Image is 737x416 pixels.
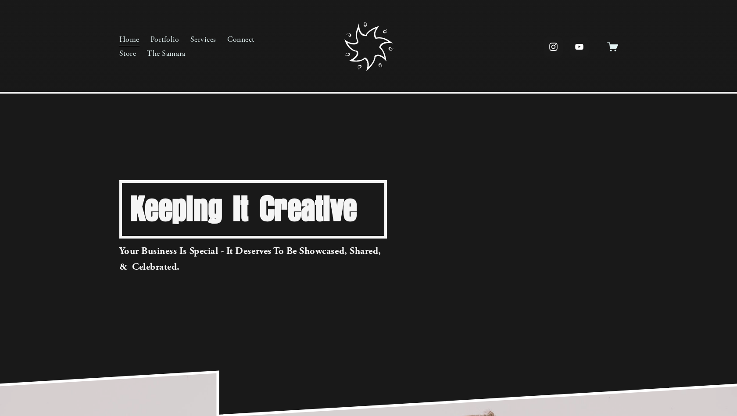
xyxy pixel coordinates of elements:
a: YouTube [570,37,589,56]
a: Services [190,33,216,47]
strong: Your Business Is Special - It Deserves To Be Showcased, Shared, & Celebrated. [119,245,384,273]
a: Connect [227,33,254,47]
a: 0 items in cart [607,41,618,52]
a: Store [119,47,136,61]
a: Portfolio [150,33,179,47]
a: Home [119,33,140,47]
img: Samara Creative [344,22,394,71]
a: instagram-unauth [544,37,563,56]
strong: Keeping It Creative [130,188,357,230]
a: The Samara [147,47,185,61]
